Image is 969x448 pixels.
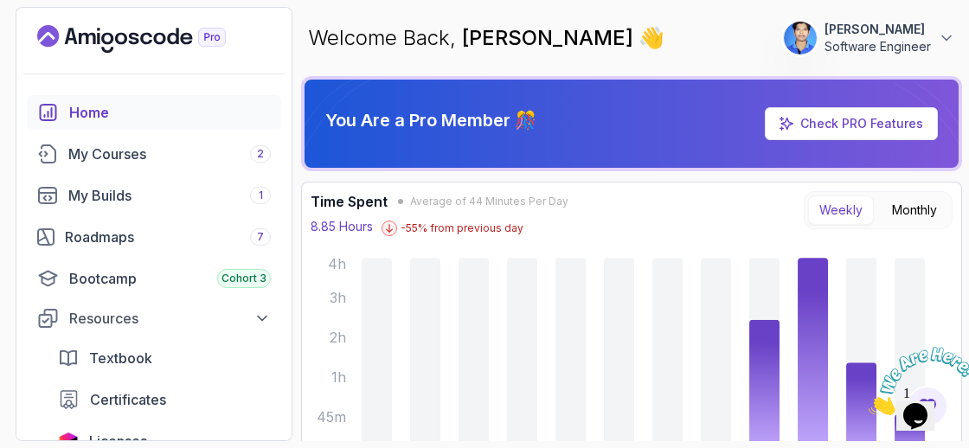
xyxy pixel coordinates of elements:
a: textbook [48,341,281,375]
a: certificates [48,382,281,417]
span: 2 [257,147,264,161]
a: roadmaps [27,220,281,254]
span: 1 [7,7,14,22]
img: user profile image [784,22,817,54]
a: Landing page [37,25,266,53]
img: Chat attention grabber [7,7,114,75]
span: Average of 44 Minutes Per Day [410,195,568,208]
tspan: 4h [328,256,346,272]
span: 1 [259,189,263,202]
a: bootcamp [27,261,281,296]
div: Roadmaps [65,227,271,247]
tspan: 45m [317,409,346,426]
tspan: 1h [331,369,346,386]
span: Cohort 3 [221,272,266,285]
p: Software Engineer [825,38,931,55]
div: My Courses [68,144,271,164]
span: 7 [257,230,264,244]
span: 👋 [639,24,664,52]
iframe: chat widget [862,340,969,422]
div: Home [69,102,271,123]
p: [PERSON_NAME] [825,21,931,38]
button: Resources [27,303,281,334]
span: Certificates [90,389,166,410]
button: Monthly [881,195,948,225]
div: Bootcamp [69,268,271,289]
span: Textbook [89,348,152,368]
span: [PERSON_NAME] [462,25,639,50]
div: My Builds [68,185,271,206]
tspan: 2h [330,330,346,346]
p: -55 % from previous day [401,221,523,235]
a: builds [27,178,281,213]
p: 8.85 Hours [311,218,373,235]
a: home [27,95,281,130]
h3: Time Spent [311,191,388,212]
div: Resources [69,308,271,329]
button: Weekly [808,195,874,225]
button: user profile image[PERSON_NAME]Software Engineer [783,21,955,55]
a: Check PRO Features [765,107,938,140]
p: You Are a Pro Member 🎊 [325,108,536,132]
a: courses [27,137,281,171]
p: Welcome Back, [308,24,664,52]
a: Check PRO Features [800,116,923,131]
tspan: 3h [330,290,346,306]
